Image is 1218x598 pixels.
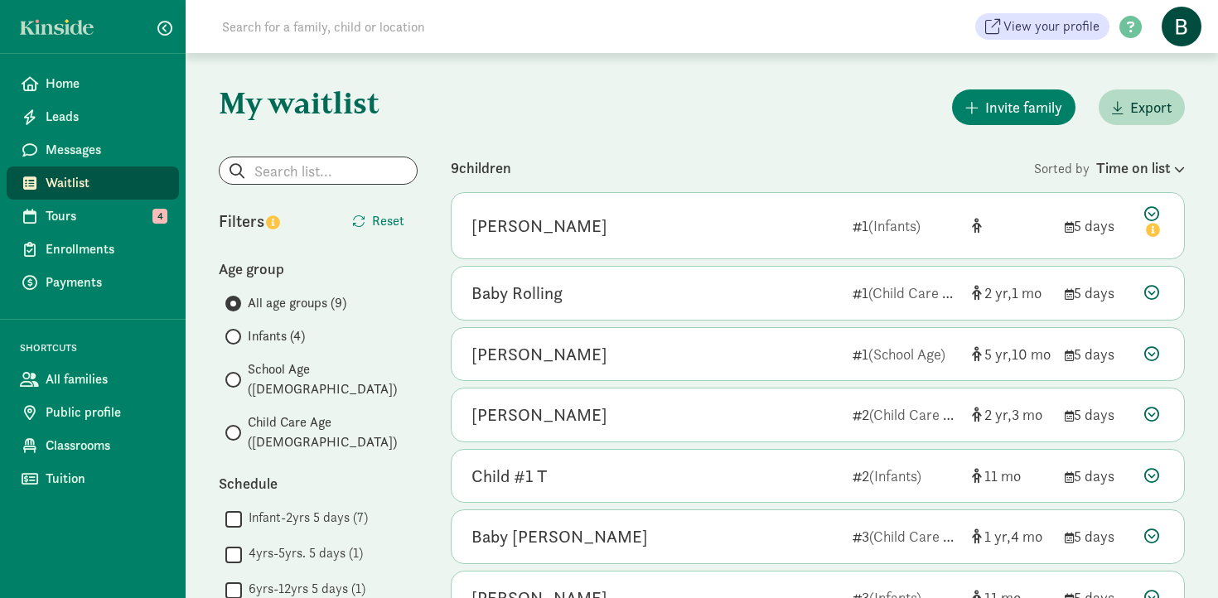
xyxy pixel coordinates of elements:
span: (Child Care Age) [868,283,970,302]
span: Public profile [46,403,166,422]
input: Search list... [220,157,417,184]
a: Messages [7,133,179,166]
span: Payments [46,272,166,292]
a: Tours 4 [7,200,179,233]
div: [object Object] [972,282,1051,304]
span: Leads [46,107,166,127]
span: 2 [984,405,1012,424]
span: Classrooms [46,436,166,456]
div: Austin Barnardo [471,341,607,368]
div: 1 [853,343,959,365]
span: (Infants) [869,466,921,485]
span: Tuition [46,469,166,489]
div: 5 days [1065,343,1131,365]
input: Search for a family, child or location [212,10,677,43]
div: 5 days [1065,215,1131,237]
div: 5 days [1065,525,1131,547]
div: [object Object] [972,403,1051,426]
span: (Child Care Age) [869,527,971,546]
span: Invite family [985,96,1062,118]
span: Child Care Age ([DEMOGRAPHIC_DATA]) [248,412,418,452]
span: Messages [46,140,166,160]
label: Infant-2yrs 5 days (7) [242,508,368,528]
div: [object Object] [972,343,1051,365]
a: Public profile [7,396,179,429]
iframe: Chat Widget [1135,518,1218,598]
span: (School Age) [868,345,945,364]
div: 2 [853,465,959,487]
span: 1 [1012,283,1042,302]
div: Filters [219,209,318,234]
span: 3 [1012,405,1042,424]
span: 1 [984,527,1011,546]
a: Payments [7,266,179,299]
a: Leads [7,100,179,133]
div: 1 [853,282,959,304]
span: School Age ([DEMOGRAPHIC_DATA]) [248,359,418,399]
div: 5 days [1065,282,1131,304]
span: 2 [984,283,1012,302]
div: [object Object] [972,525,1051,547]
span: 4 [1011,527,1042,546]
span: Infants (4) [248,326,305,346]
div: 9 children [451,157,1034,179]
span: (Child Care Age) [869,405,971,424]
a: Enrollments [7,233,179,266]
div: Corey Breezer [471,213,607,239]
span: 10 [1012,345,1051,364]
a: Home [7,67,179,100]
span: 5 [984,345,1012,364]
div: Time on list [1096,157,1185,179]
div: Baby Rolling [471,280,563,306]
a: Tuition [7,462,179,495]
a: Classrooms [7,429,179,462]
h1: My waitlist [219,86,418,119]
span: Home [46,74,166,94]
span: 4 [152,209,167,224]
div: Age group [219,258,418,280]
span: Export [1130,96,1172,118]
div: [object Object] [972,465,1051,487]
div: 3 [853,525,959,547]
span: All age groups (9) [248,293,346,313]
a: Waitlist [7,166,179,200]
div: Leela Silgado [471,402,607,428]
div: Child #1 T [471,463,547,489]
span: Enrollments [46,239,166,259]
span: Waitlist [46,173,166,193]
span: Reset [372,211,404,231]
label: 4yrs-5yrs. 5 days (1) [242,543,363,563]
div: 1 [853,215,959,237]
button: Reset [339,205,418,238]
div: Schedule [219,472,418,494]
span: 11 [984,466,1021,485]
span: Tours [46,206,166,226]
div: Baby Blumer [471,523,648,550]
div: 5 days [1065,465,1131,487]
a: View your profile [975,13,1109,40]
div: [object Object] [972,215,1051,237]
div: 2 [853,403,959,426]
button: Export [1099,89,1185,125]
span: (Infants) [868,216,921,235]
span: All families [46,369,166,389]
a: All families [7,363,179,396]
div: 5 days [1065,403,1131,426]
button: Invite family [952,89,1075,125]
span: View your profile [1003,17,1100,36]
div: Sorted by [1034,157,1185,179]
